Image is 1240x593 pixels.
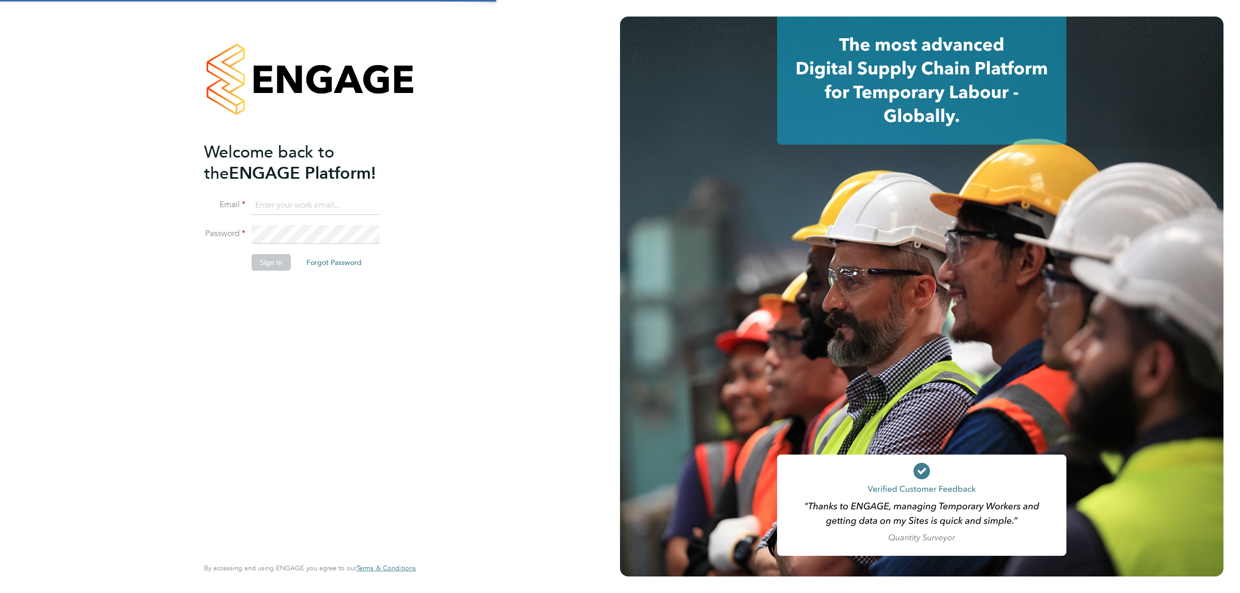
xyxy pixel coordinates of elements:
button: Forgot Password [298,254,370,271]
a: Terms & Conditions [357,564,416,572]
span: Welcome back to the [204,142,334,183]
h2: ENGAGE Platform! [204,142,406,184]
button: Sign In [252,254,291,271]
label: Password [204,228,245,239]
span: By accessing and using ENGAGE you agree to our [204,564,416,572]
input: Enter your work email... [252,196,379,215]
label: Email [204,199,245,210]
